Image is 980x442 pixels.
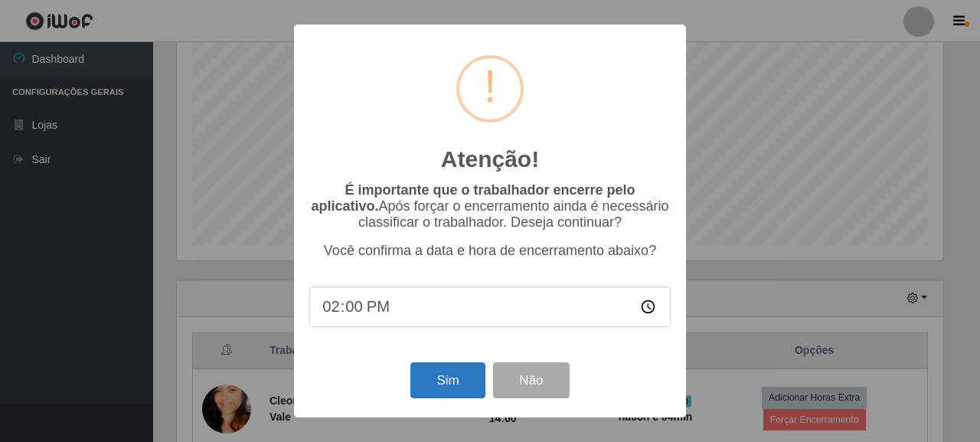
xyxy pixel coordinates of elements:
p: Você confirma a data e hora de encerramento abaixo? [309,243,671,259]
button: Sim [410,362,485,398]
h2: Atenção! [441,146,539,173]
b: É importante que o trabalhador encerre pelo aplicativo. [311,182,635,214]
p: Após forçar o encerramento ainda é necessário classificar o trabalhador. Deseja continuar? [309,182,671,231]
button: Não [493,362,569,398]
